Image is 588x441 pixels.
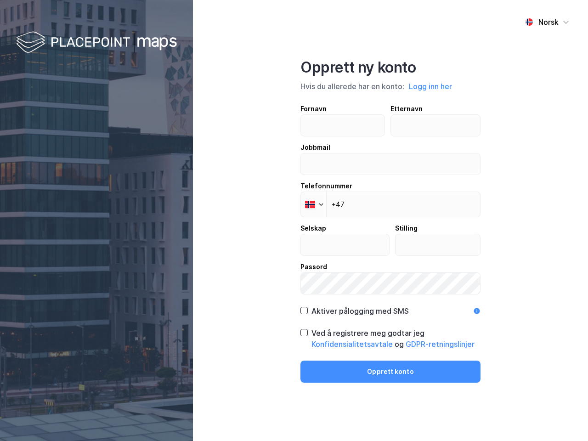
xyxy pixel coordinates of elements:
[300,261,481,272] div: Passord
[406,80,455,92] button: Logg inn her
[390,103,481,114] div: Etternavn
[311,305,409,317] div: Aktiver pålogging med SMS
[300,80,481,92] div: Hvis du allerede har en konto:
[300,361,481,383] button: Opprett konto
[300,103,385,114] div: Fornavn
[311,328,481,350] div: Ved å registrere meg godtar jeg og
[301,192,326,217] div: Norway: + 47
[300,192,481,217] input: Telefonnummer
[395,223,481,234] div: Stilling
[538,17,559,28] div: Norsk
[300,142,481,153] div: Jobbmail
[300,181,481,192] div: Telefonnummer
[300,223,390,234] div: Selskap
[300,58,481,77] div: Opprett ny konto
[542,397,588,441] iframe: Chat Widget
[16,29,177,57] img: logo-white.f07954bde2210d2a523dddb988cd2aa7.svg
